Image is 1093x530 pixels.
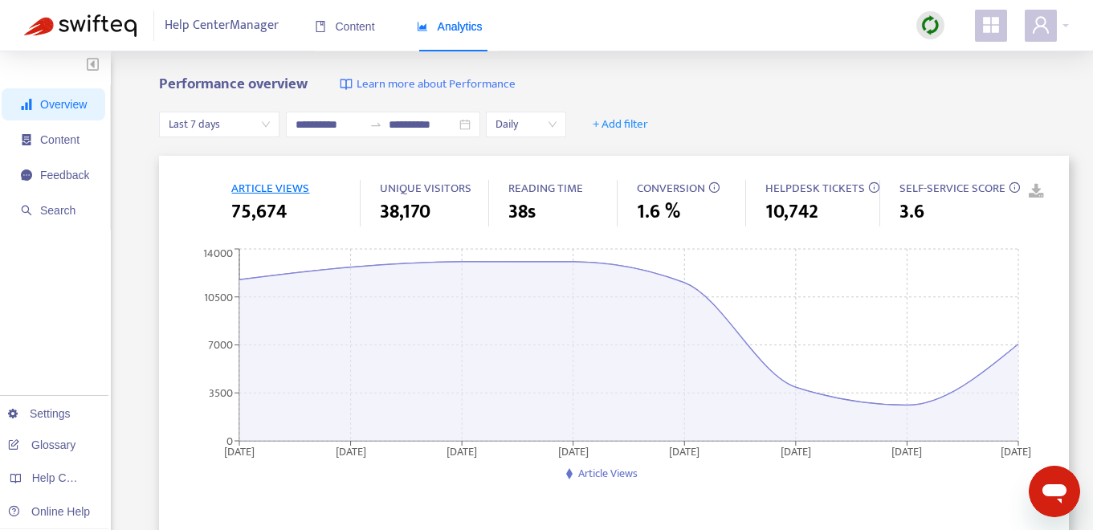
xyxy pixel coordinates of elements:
span: 10,742 [765,198,818,226]
a: Settings [8,407,71,420]
tspan: 7000 [208,336,233,354]
tspan: [DATE] [224,442,255,460]
span: Content [40,133,80,146]
span: 3.6 [899,198,924,226]
tspan: [DATE] [1001,442,1032,460]
span: appstore [981,15,1001,35]
span: SELF-SERVICE SCORE [899,178,1005,198]
span: UNIQUE VISITORS [380,178,471,198]
a: Online Help [8,505,90,518]
a: Glossary [8,438,75,451]
img: sync.dc5367851b00ba804db3.png [920,15,940,35]
span: HELPDESK TICKETS [765,178,865,198]
span: container [21,134,32,145]
span: Overview [40,98,87,111]
a: Learn more about Performance [340,75,516,94]
span: Content [315,20,375,33]
span: to [369,118,382,131]
tspan: [DATE] [447,442,478,460]
span: Help Center Manager [165,10,279,41]
tspan: [DATE] [336,442,366,460]
tspan: 0 [226,431,233,450]
img: image-link [340,78,353,91]
button: + Add filter [581,112,660,137]
tspan: 10500 [204,287,233,306]
b: Performance overview [159,71,308,96]
span: + Add filter [593,115,648,134]
tspan: 14000 [203,244,233,263]
span: user [1031,15,1050,35]
span: 1.6 % [637,198,680,226]
span: Feedback [40,169,89,181]
span: Learn more about Performance [357,75,516,94]
span: Analytics [417,20,483,33]
span: swap-right [369,118,382,131]
span: signal [21,99,32,110]
span: CONVERSION [637,178,705,198]
tspan: [DATE] [892,442,923,460]
span: Last 7 days [169,112,270,137]
span: Article Views [578,464,638,483]
span: 38,170 [380,198,430,226]
span: 38s [508,198,536,226]
tspan: [DATE] [670,442,700,460]
img: Swifteq [24,14,137,37]
span: search [21,205,32,216]
tspan: [DATE] [781,442,811,460]
span: 75,674 [231,198,287,226]
span: area-chart [417,21,428,32]
tspan: 3500 [209,384,233,402]
tspan: [DATE] [558,442,589,460]
span: book [315,21,326,32]
span: ARTICLE VIEWS [231,178,309,198]
span: message [21,169,32,181]
span: Help Centers [32,471,98,484]
span: READING TIME [508,178,583,198]
iframe: Button to launch messaging window [1029,466,1080,517]
span: Search [40,204,75,217]
span: Daily [496,112,557,137]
